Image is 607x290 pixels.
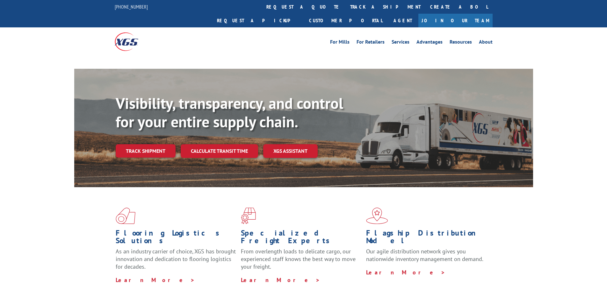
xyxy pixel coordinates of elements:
[387,14,418,27] a: Agent
[116,248,236,270] span: As an industry carrier of choice, XGS has brought innovation and dedication to flooring logistics...
[116,229,236,248] h1: Flooring Logistics Solutions
[392,39,409,46] a: Services
[416,39,443,46] a: Advantages
[181,144,258,158] a: Calculate transit time
[366,229,487,248] h1: Flagship Distribution Model
[116,144,176,158] a: Track shipment
[116,93,343,131] b: Visibility, transparency, and control for your entire supply chain.
[366,248,483,263] span: Our agile distribution network gives you nationwide inventory management on demand.
[330,39,350,46] a: For Mills
[304,14,387,27] a: Customer Portal
[212,14,304,27] a: Request a pickup
[450,39,472,46] a: Resources
[357,39,385,46] a: For Retailers
[241,276,320,284] a: Learn More >
[263,144,318,158] a: XGS ASSISTANT
[241,248,361,276] p: From overlength loads to delicate cargo, our experienced staff knows the best way to move your fr...
[479,39,493,46] a: About
[241,229,361,248] h1: Specialized Freight Experts
[366,208,388,224] img: xgs-icon-flagship-distribution-model-red
[241,208,256,224] img: xgs-icon-focused-on-flooring-red
[116,208,135,224] img: xgs-icon-total-supply-chain-intelligence-red
[115,4,148,10] a: [PHONE_NUMBER]
[116,276,195,284] a: Learn More >
[366,269,445,276] a: Learn More >
[418,14,493,27] a: Join Our Team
